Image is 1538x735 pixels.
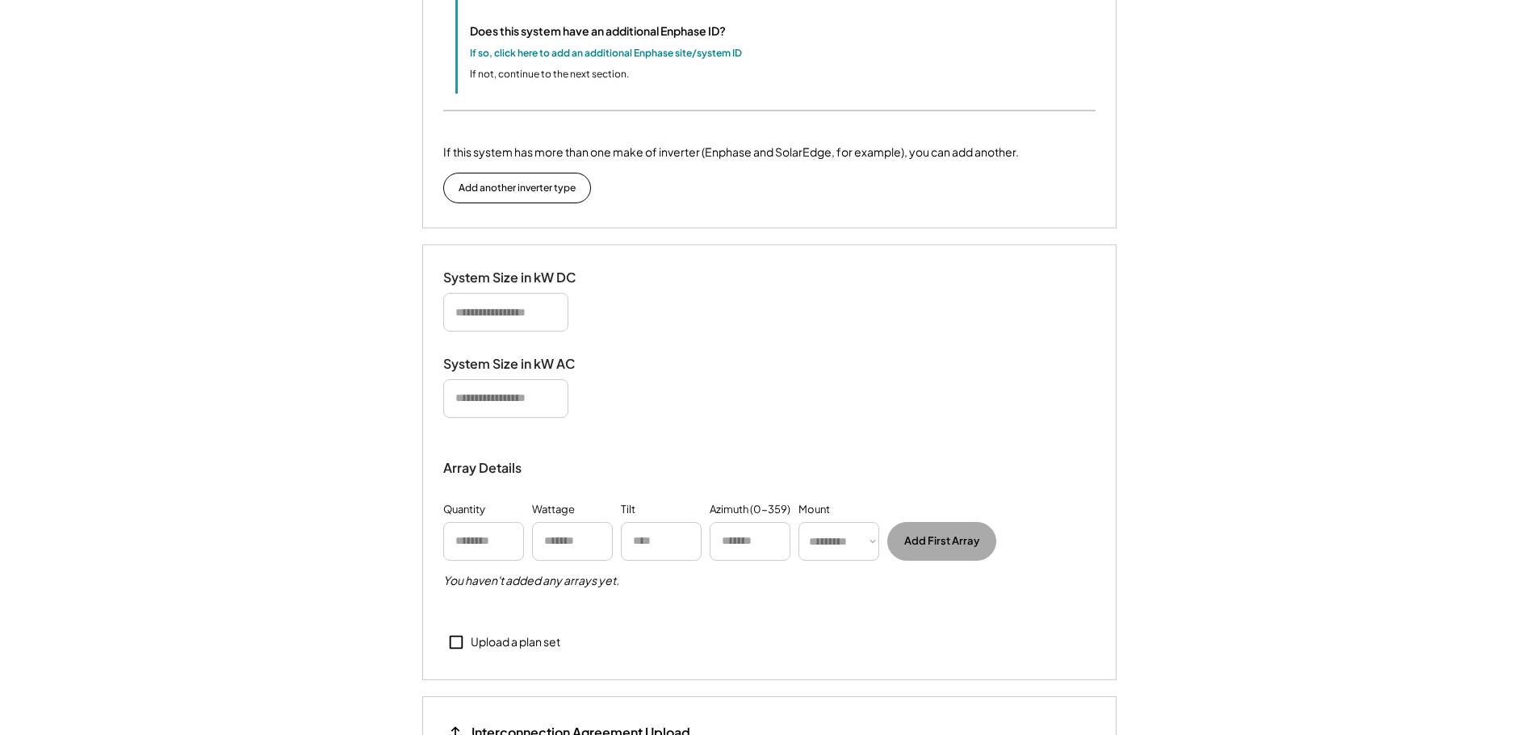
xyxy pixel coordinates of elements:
div: Azimuth (0-359) [710,502,790,518]
button: Add another inverter type [443,173,591,203]
div: Quantity [443,502,485,518]
button: Add First Array [887,522,996,561]
div: If so, click here to add an additional Enphase site/system ID [470,46,742,61]
div: Upload a plan set [471,634,560,650]
div: Does this system have an additional Enphase ID? [470,23,726,40]
h5: You haven't added any arrays yet. [443,573,619,589]
div: If this system has more than one make of inverter (Enphase and SolarEdge, for example), you can a... [443,144,1019,161]
div: Wattage [532,502,575,518]
div: System Size in kW AC [443,356,605,373]
div: Tilt [621,502,635,518]
div: Array Details [443,458,524,478]
div: System Size in kW DC [443,269,605,286]
div: If not, continue to the next section. [470,67,629,81]
div: Mount [798,502,830,518]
